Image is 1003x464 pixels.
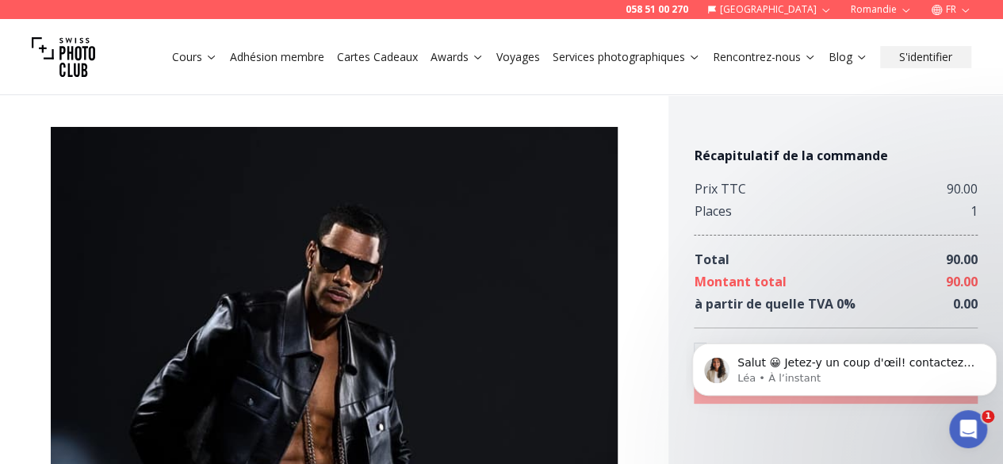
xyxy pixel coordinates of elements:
[431,49,484,65] a: Awards
[970,200,978,222] div: 1
[694,270,786,293] div: Montant total
[626,3,688,16] a: 058 51 00 270
[982,410,994,423] span: 1
[337,49,418,65] a: Cartes Cadeaux
[880,46,971,68] button: S'identifier
[32,25,95,89] img: Swiss photo club
[694,248,729,270] div: Total
[546,46,706,68] button: Services photographiques
[706,46,822,68] button: Rencontrez-nous
[224,46,331,68] button: Adhésion membre
[686,310,1003,421] iframe: Intercom notifications message
[694,293,855,315] div: à partir de quelle TVA 0 %
[496,49,540,65] a: Voyages
[490,46,546,68] button: Voyages
[694,178,745,200] div: Prix TTC
[953,295,978,313] span: 0.00
[553,49,700,65] a: Services photographiques
[822,46,874,68] button: Blog
[949,410,987,448] iframe: Intercom live chat
[947,178,978,200] div: 90.00
[829,49,867,65] a: Blog
[946,251,978,268] span: 90.00
[166,46,224,68] button: Cours
[946,273,978,290] span: 90.00
[230,49,324,65] a: Adhésion membre
[424,46,490,68] button: Awards
[694,146,978,165] h4: Récapitulatif de la commande
[172,49,217,65] a: Cours
[713,49,816,65] a: Rencontrez-nous
[331,46,424,68] button: Cartes Cadeaux
[694,200,731,222] div: Places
